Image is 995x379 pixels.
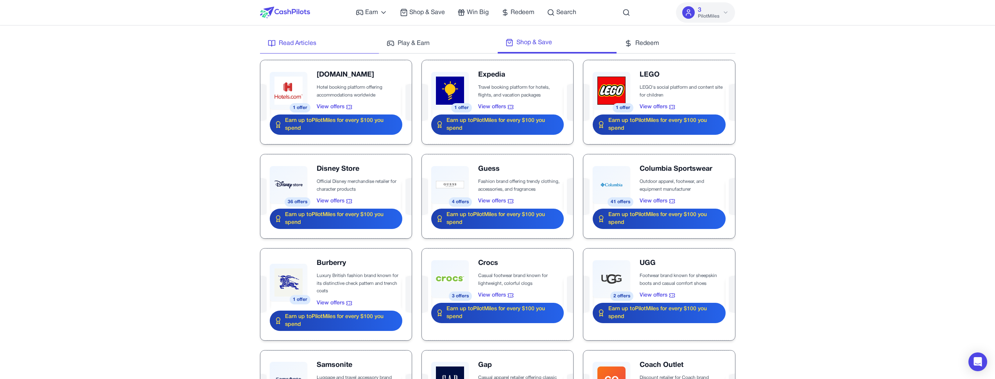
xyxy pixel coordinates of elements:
span: Search [556,8,576,17]
a: Shop & Save [400,8,445,17]
button: 3PilotMiles [676,2,735,23]
img: CashPilots Logo [260,7,310,18]
span: Read Articles [279,39,316,48]
a: Win Big [457,8,489,17]
a: Read Articles [260,38,379,54]
span: Win Big [467,8,489,17]
span: Shop & Save [516,38,552,47]
a: Redeem [501,8,534,17]
span: Shop & Save [409,8,445,17]
a: Redeem [617,38,735,54]
span: Earn [365,8,378,17]
span: Redeem [635,39,659,48]
span: 3 [698,5,701,15]
a: Play & Earn [379,38,498,54]
span: Redeem [511,8,534,17]
span: Play & Earn [398,39,430,48]
div: Open Intercom Messenger [968,352,987,371]
span: PilotMiles [698,13,719,20]
a: Search [547,8,576,17]
a: Shop & Save [498,38,617,54]
a: Earn [356,8,387,17]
